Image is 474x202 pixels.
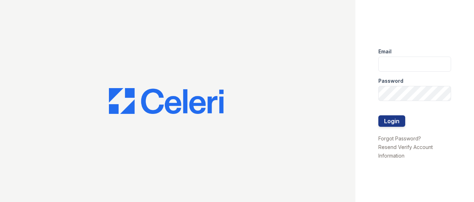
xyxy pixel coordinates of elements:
img: CE_Logo_Blue-a8612792a0a2168367f1c8372b55b34899dd931a85d93a1a3d3e32e68fde9ad4.png [109,88,224,114]
label: Password [378,77,403,85]
a: Resend Verify Account Information [378,144,433,159]
label: Email [378,48,392,55]
button: Login [378,115,405,127]
a: Forgot Password? [378,135,421,141]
